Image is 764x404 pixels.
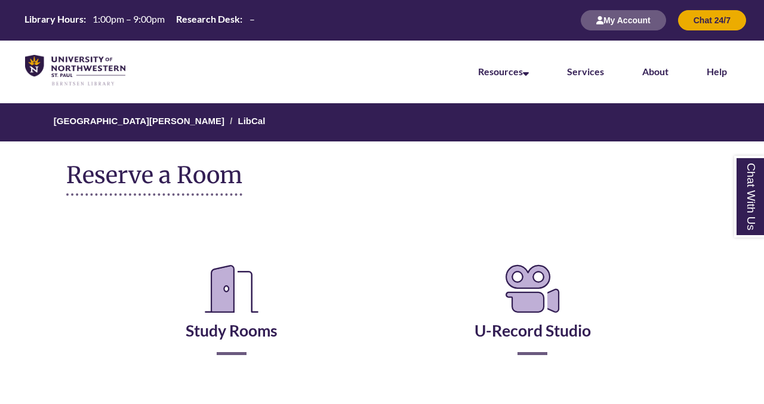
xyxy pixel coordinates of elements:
[249,13,255,24] span: –
[20,13,259,28] a: Hours Today
[186,291,278,340] a: Study Rooms
[171,13,244,26] th: Research Desk:
[66,162,242,196] h1: Reserve a Room
[66,226,698,390] div: Reserve a Room
[238,116,265,126] a: LibCal
[66,103,698,141] nav: Breadcrumb
[93,13,165,24] span: 1:00pm – 9:00pm
[642,66,668,77] a: About
[707,66,727,77] a: Help
[478,66,529,77] a: Resources
[25,55,125,87] img: UNWSP Library Logo
[54,116,224,126] a: [GEOGRAPHIC_DATA][PERSON_NAME]
[678,15,746,25] a: Chat 24/7
[567,66,604,77] a: Services
[20,13,259,27] table: Hours Today
[475,291,591,340] a: U-Record Studio
[20,13,88,26] th: Library Hours:
[678,10,746,30] button: Chat 24/7
[581,10,666,30] button: My Account
[581,15,666,25] a: My Account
